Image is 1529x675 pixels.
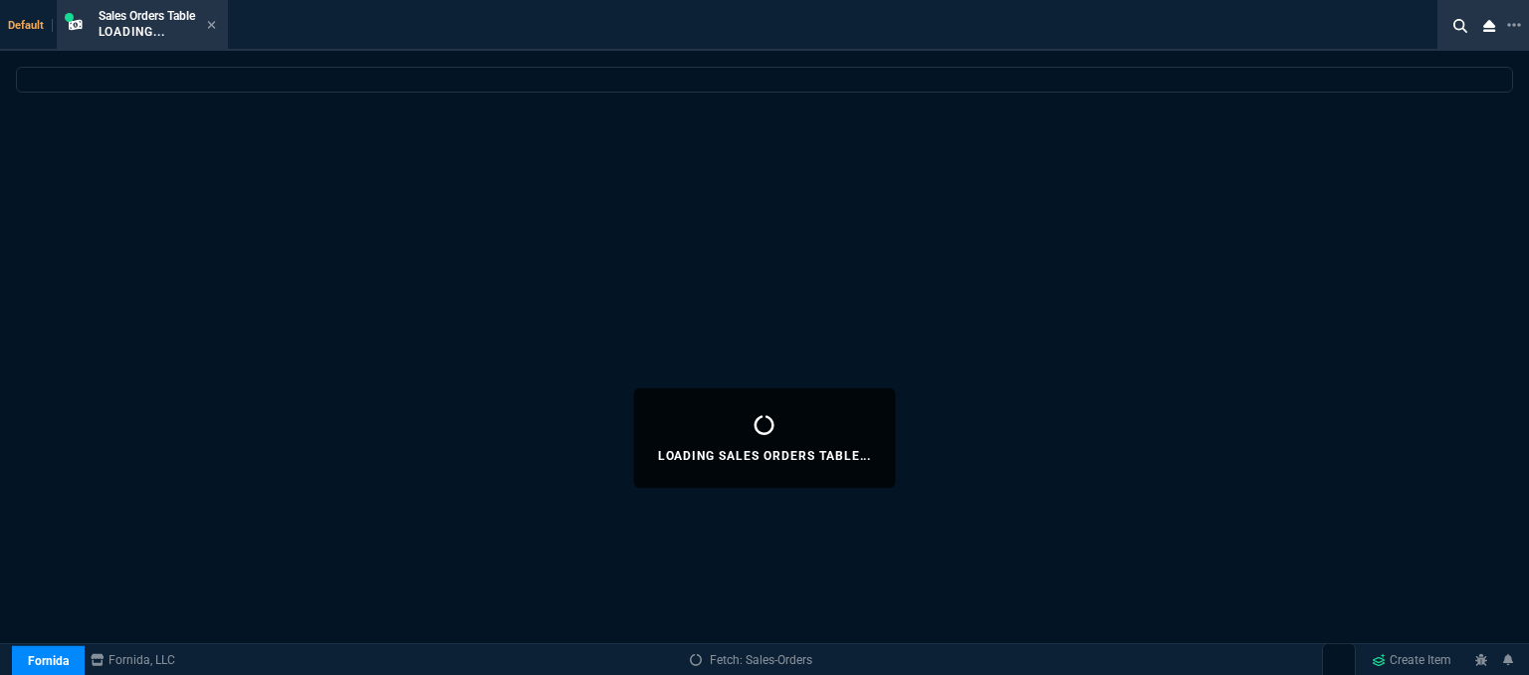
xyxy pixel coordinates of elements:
p: Loading Sales Orders Table... [658,448,872,464]
nx-icon: Close Workbench [1475,14,1503,38]
p: Loading... [99,24,195,40]
nx-icon: Close Tab [207,18,216,34]
a: Fetch: Sales-Orders [690,651,812,669]
nx-icon: Open New Tab [1507,16,1521,35]
a: Create Item [1364,645,1459,675]
span: Sales Orders Table [99,9,195,23]
span: Default [8,19,53,32]
nx-icon: Search [1445,14,1475,38]
a: msbcCompanyName [85,651,181,669]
